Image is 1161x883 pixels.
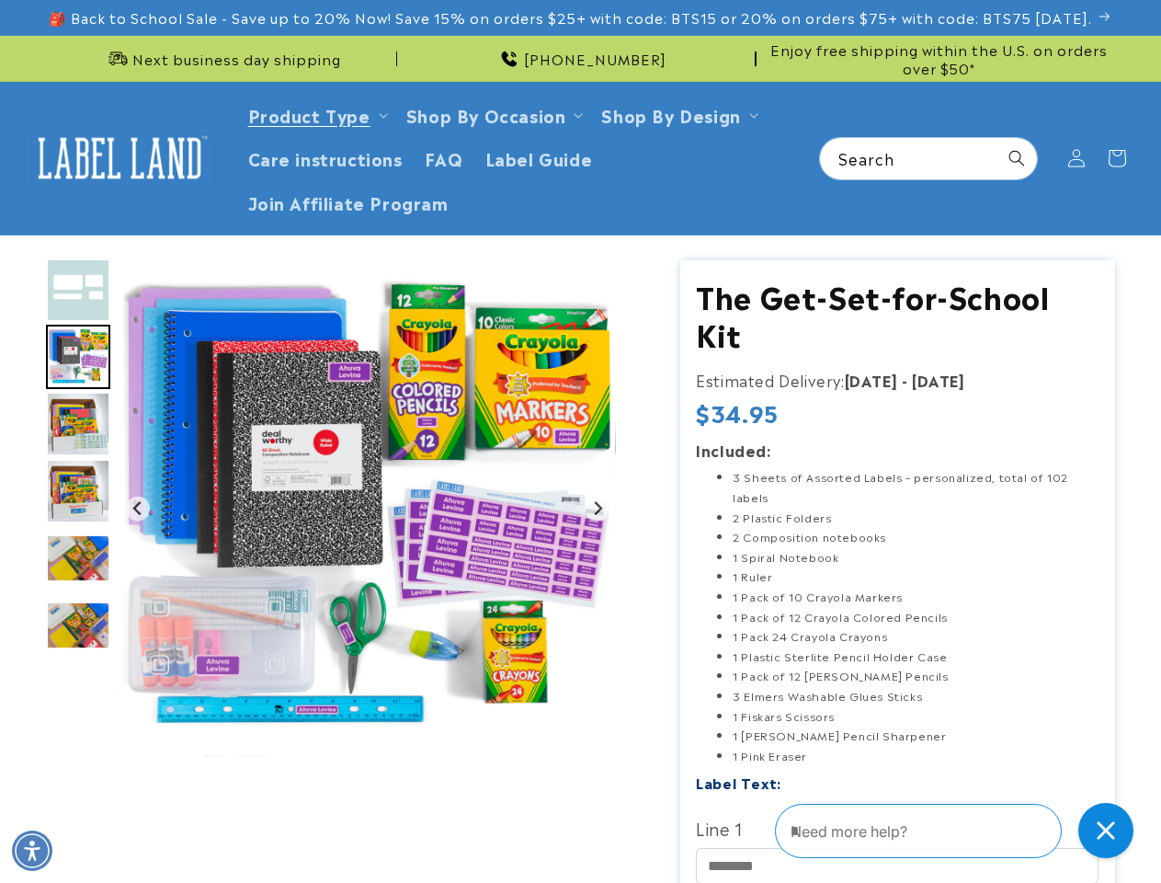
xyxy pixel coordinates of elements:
[696,367,1098,394] p: Estimated Delivery:
[764,36,1115,81] div: Announcement
[845,369,898,391] strong: [DATE]
[733,666,1098,686] li: 1 Pack of 12 [PERSON_NAME] Pencils
[733,527,1098,547] li: 2 Composition notebooks
[733,686,1098,706] li: 3 Elmers Washable Glues Sticks
[733,508,1098,528] li: 2 Plastic Folders
[696,813,1098,843] label: Line 1
[237,180,460,224] a: Join Affiliate Program
[696,398,779,427] span: $34.95
[775,797,1143,865] iframe: Gorgias Floating Chat
[248,191,449,212] span: Join Affiliate Program
[902,369,908,391] strong: -
[120,260,616,757] img: null
[733,626,1098,647] li: 1 Pack 24 Crayola Crayons
[46,325,110,389] div: Go to slide 3
[733,587,1098,607] li: 1 Pack of 10 Crayola Markers
[696,277,1098,353] h1: The Get-Set-for-School Kit
[733,647,1098,667] li: 1 Plastic Sterlite Pencil Holder Case
[524,50,666,68] span: [PHONE_NUMBER]
[733,706,1098,727] li: 1 Fiskars Scissors
[237,93,395,136] summary: Product Type
[46,260,634,766] media-gallery: Gallery Viewer
[996,138,1037,178] button: Search
[248,147,403,168] span: Care instructions
[132,50,341,68] span: Next business day shipping
[404,36,756,81] div: Announcement
[474,136,604,179] a: Label Guide
[733,746,1098,766] li: 1 Pink Eraser
[601,102,740,127] a: Shop By Design
[126,497,151,522] button: Previous slide
[733,547,1098,568] li: 1 Spiral Notebook
[12,831,52,871] div: Accessibility Menu
[425,147,463,168] span: FAQ
[590,93,765,136] summary: Shop By Design
[733,567,1098,587] li: 1 Ruler
[46,459,110,523] div: Go to slide 5
[46,36,397,81] div: Announcement
[696,772,781,793] label: Label Text:
[248,102,370,127] a: Product Type
[237,136,414,179] a: Care instructions
[733,607,1098,627] li: 1 Pack of 12 Crayola Colored Pencils
[912,369,965,391] strong: [DATE]
[733,467,1098,507] li: 3 Sheets of Assorted Labels – personalized, total of 102 labels
[764,40,1115,76] span: Enjoy free shipping within the U.S. on orders over $50*
[28,130,211,187] img: Label Land
[395,93,591,136] summary: Shop By Occasion
[46,258,110,322] div: Go to slide 2
[21,122,219,193] a: Label Land
[696,439,770,461] strong: Included:
[585,497,609,522] button: Next slide
[406,104,566,125] span: Shop By Occasion
[485,147,593,168] span: Label Guide
[46,593,110,658] div: Go to slide 7
[414,136,474,179] a: FAQ
[46,526,110,591] div: Go to slide 6
[49,8,1092,27] span: 🎒 Back to School Sale - Save up to 20% Now! Save 15% on orders $25+ with code: BTS15 or 20% on or...
[733,726,1098,746] li: 1 [PERSON_NAME] Pencil Sharpener
[46,392,110,456] div: Go to slide 4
